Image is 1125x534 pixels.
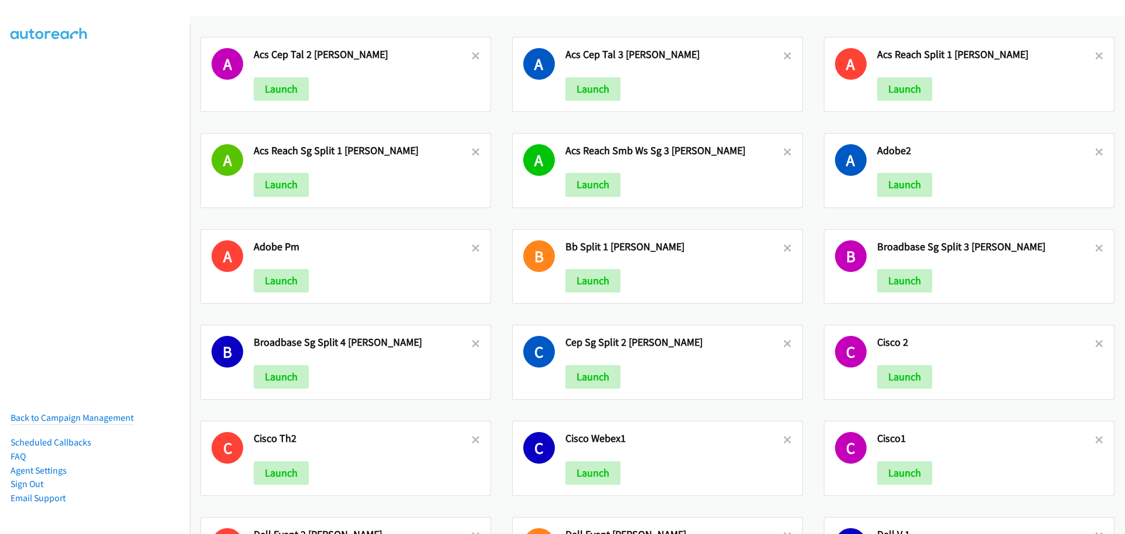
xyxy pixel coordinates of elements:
[212,336,243,368] h1: B
[877,365,932,389] button: Launch
[254,240,472,254] h2: Adobe Pm
[835,240,867,272] h1: B
[212,144,243,176] h1: A
[565,48,783,62] h2: Acs Cep Tal 3 [PERSON_NAME]
[11,437,91,448] a: Scheduled Callbacks
[877,144,1095,158] h2: Adobe2
[11,451,26,462] a: FAQ
[565,336,783,349] h2: Cep Sg Split 2 [PERSON_NAME]
[565,144,783,158] h2: Acs Reach Smb Ws Sg 3 [PERSON_NAME]
[254,173,309,196] button: Launch
[835,144,867,176] h1: A
[877,48,1095,62] h2: Acs Reach Split 1 [PERSON_NAME]
[11,492,66,504] a: Email Support
[254,336,472,349] h2: Broadbase Sg Split 4 [PERSON_NAME]
[565,432,783,445] h2: Cisco Webex1
[565,365,621,389] button: Launch
[523,48,555,80] h1: A
[254,365,309,389] button: Launch
[523,144,555,176] h1: A
[565,173,621,196] button: Launch
[877,77,932,101] button: Launch
[212,48,243,80] h1: A
[565,240,783,254] h2: Bb Split 1 [PERSON_NAME]
[835,336,867,368] h1: C
[254,77,309,101] button: Launch
[877,336,1095,349] h2: Cisco 2
[565,461,621,485] button: Launch
[212,240,243,272] h1: A
[254,269,309,292] button: Launch
[877,240,1095,254] h2: Broadbase Sg Split 3 [PERSON_NAME]
[523,240,555,272] h1: B
[565,77,621,101] button: Launch
[877,461,932,485] button: Launch
[877,269,932,292] button: Launch
[11,412,134,423] a: Back to Campaign Management
[11,465,67,476] a: Agent Settings
[254,461,309,485] button: Launch
[254,144,472,158] h2: Acs Reach Sg Split 1 [PERSON_NAME]
[523,432,555,464] h1: C
[11,478,43,489] a: Sign Out
[835,48,867,80] h1: A
[254,432,472,445] h2: Cisco Th2
[877,173,932,196] button: Launch
[254,48,472,62] h2: Acs Cep Tal 2 [PERSON_NAME]
[565,269,621,292] button: Launch
[877,432,1095,445] h2: Cisco1
[835,432,867,464] h1: C
[523,336,555,368] h1: C
[212,432,243,464] h1: C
